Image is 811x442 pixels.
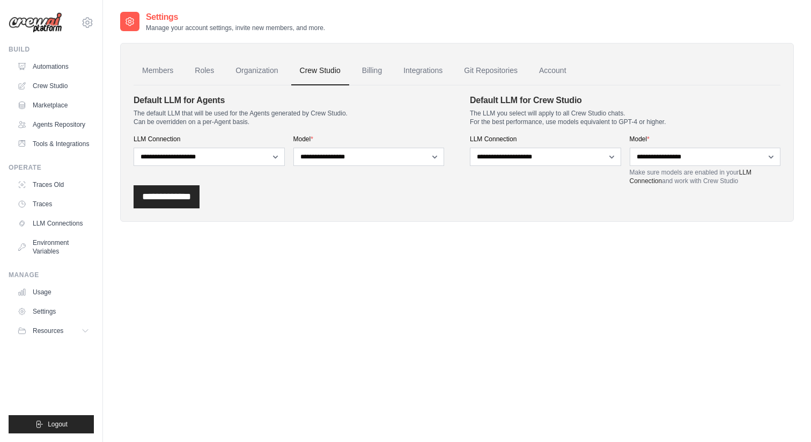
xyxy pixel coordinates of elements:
[530,56,575,85] a: Account
[630,168,781,185] p: Make sure models are enabled in your and work with Crew Studio
[146,11,325,24] h2: Settings
[470,135,621,143] label: LLM Connection
[13,322,94,339] button: Resources
[630,135,781,143] label: Model
[13,58,94,75] a: Automations
[134,94,444,107] h4: Default LLM for Agents
[134,56,182,85] a: Members
[227,56,286,85] a: Organization
[48,420,68,429] span: Logout
[134,109,444,126] p: The default LLM that will be used for the Agents generated by Crew Studio. Can be overridden on a...
[470,94,780,107] h4: Default LLM for Crew Studio
[293,135,445,143] label: Model
[146,24,325,32] p: Manage your account settings, invite new members, and more.
[13,303,94,320] a: Settings
[13,135,94,153] a: Tools & Integrations
[13,176,94,193] a: Traces Old
[33,327,63,335] span: Resources
[13,215,94,232] a: LLM Connections
[9,415,94,433] button: Logout
[13,234,94,260] a: Environment Variables
[186,56,223,85] a: Roles
[134,135,285,143] label: LLM Connection
[9,271,94,279] div: Manage
[395,56,451,85] a: Integrations
[9,12,62,33] img: Logo
[630,169,751,185] a: LLM Connection
[13,116,94,133] a: Agents Repository
[13,97,94,114] a: Marketplace
[470,109,780,126] p: The LLM you select will apply to all Crew Studio chats. For the best performance, use models equi...
[13,195,94,213] a: Traces
[455,56,526,85] a: Git Repositories
[9,163,94,172] div: Operate
[13,77,94,95] a: Crew Studio
[291,56,349,85] a: Crew Studio
[353,56,390,85] a: Billing
[9,45,94,54] div: Build
[13,284,94,301] a: Usage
